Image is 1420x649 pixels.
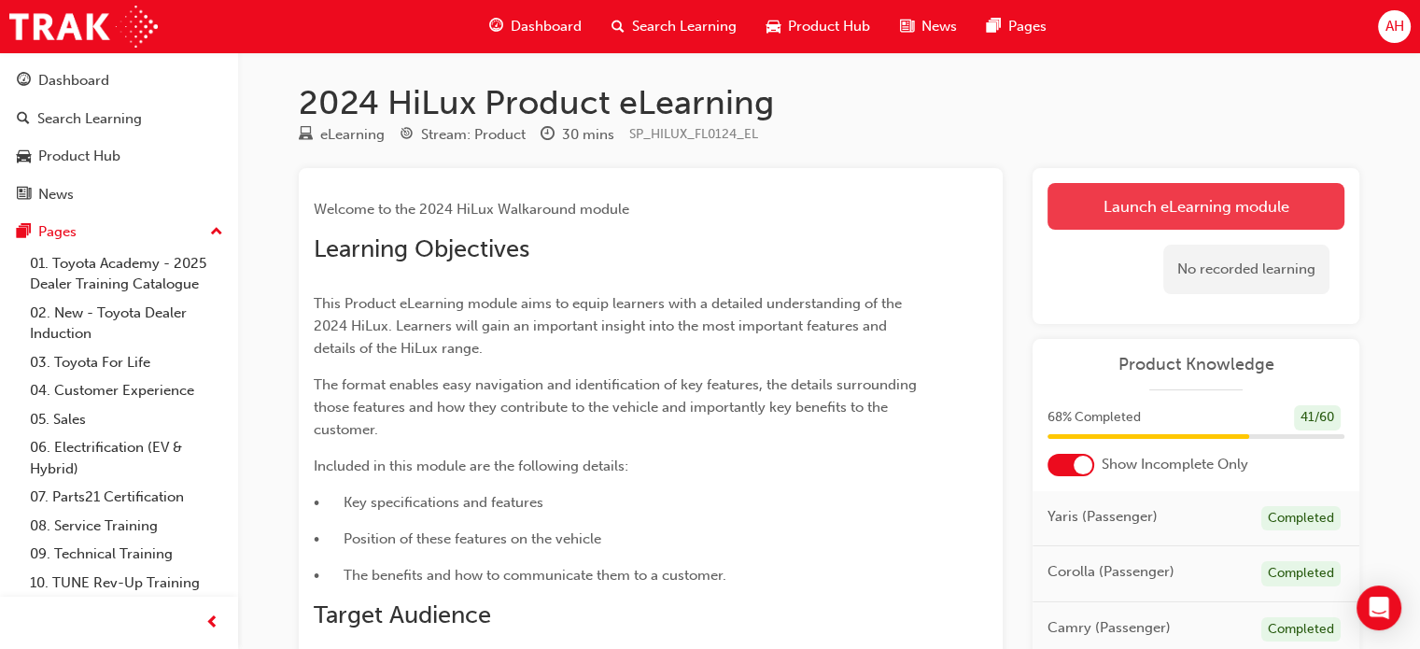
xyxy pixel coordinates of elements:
[987,15,1001,38] span: pages-icon
[1008,16,1047,37] span: Pages
[38,184,74,205] div: News
[17,224,31,241] span: pages-icon
[22,405,231,434] a: 05. Sales
[1047,354,1344,375] a: Product Knowledge
[22,483,231,512] a: 07. Parts21 Certification
[562,124,614,146] div: 30 mins
[37,108,142,130] div: Search Learning
[314,234,529,263] span: Learning Objectives
[22,540,231,569] a: 09. Technical Training
[1261,617,1341,642] div: Completed
[1047,183,1344,230] a: Launch eLearning module
[314,295,906,357] span: This Product eLearning module aims to equip learners with a detailed understanding of the 2024 Hi...
[38,70,109,92] div: Dashboard
[972,7,1061,46] a: pages-iconPages
[7,215,231,249] button: Pages
[766,15,780,38] span: car-icon
[1261,506,1341,531] div: Completed
[1261,561,1341,586] div: Completed
[1294,405,1341,430] div: 41 / 60
[299,123,385,147] div: Type
[314,201,629,218] span: Welcome to the 2024 HiLux Walkaround module
[22,433,231,483] a: 06. Electrification (EV & Hybrid)
[541,123,614,147] div: Duration
[299,82,1359,123] h1: 2024 HiLux Product eLearning
[299,127,313,144] span: learningResourceType_ELEARNING-icon
[900,15,914,38] span: news-icon
[1102,454,1248,475] span: Show Incomplete Only
[489,15,503,38] span: guage-icon
[314,530,601,547] span: • Position of these features on the vehicle
[210,220,223,245] span: up-icon
[7,139,231,174] a: Product Hub
[7,60,231,215] button: DashboardSearch LearningProduct HubNews
[17,148,31,165] span: car-icon
[612,15,625,38] span: search-icon
[314,567,726,584] span: • The benefits and how to communicate them to a customer.
[474,7,597,46] a: guage-iconDashboard
[38,221,77,243] div: Pages
[1163,245,1329,294] div: No recorded learning
[22,569,231,598] a: 10. TUNE Rev-Up Training
[1047,407,1141,429] span: 68 % Completed
[7,177,231,212] a: News
[597,7,752,46] a: search-iconSearch Learning
[632,16,737,37] span: Search Learning
[314,600,491,629] span: Target Audience
[541,127,555,144] span: clock-icon
[7,63,231,98] a: Dashboard
[22,348,231,377] a: 03. Toyota For Life
[22,249,231,299] a: 01. Toyota Academy - 2025 Dealer Training Catalogue
[400,123,526,147] div: Stream
[1047,506,1158,528] span: Yaris (Passenger)
[314,376,921,438] span: The format enables easy navigation and identification of key features, the details surrounding th...
[22,512,231,541] a: 08. Service Training
[9,6,158,48] img: Trak
[17,187,31,204] span: news-icon
[314,494,543,511] span: • Key specifications and features
[1047,617,1171,639] span: Camry (Passenger)
[17,73,31,90] span: guage-icon
[205,612,219,635] span: prev-icon
[1385,16,1403,37] span: AH
[921,16,957,37] span: News
[1047,561,1174,583] span: Corolla (Passenger)
[400,127,414,144] span: target-icon
[17,111,30,128] span: search-icon
[1378,10,1411,43] button: AH
[788,16,870,37] span: Product Hub
[511,16,582,37] span: Dashboard
[22,376,231,405] a: 04. Customer Experience
[7,102,231,136] a: Search Learning
[1357,586,1401,630] div: Open Intercom Messenger
[752,7,885,46] a: car-iconProduct Hub
[421,124,526,146] div: Stream: Product
[629,126,758,142] span: Learning resource code
[314,458,628,474] span: Included in this module are the following details:
[320,124,385,146] div: eLearning
[885,7,972,46] a: news-iconNews
[38,146,120,167] div: Product Hub
[22,299,231,348] a: 02. New - Toyota Dealer Induction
